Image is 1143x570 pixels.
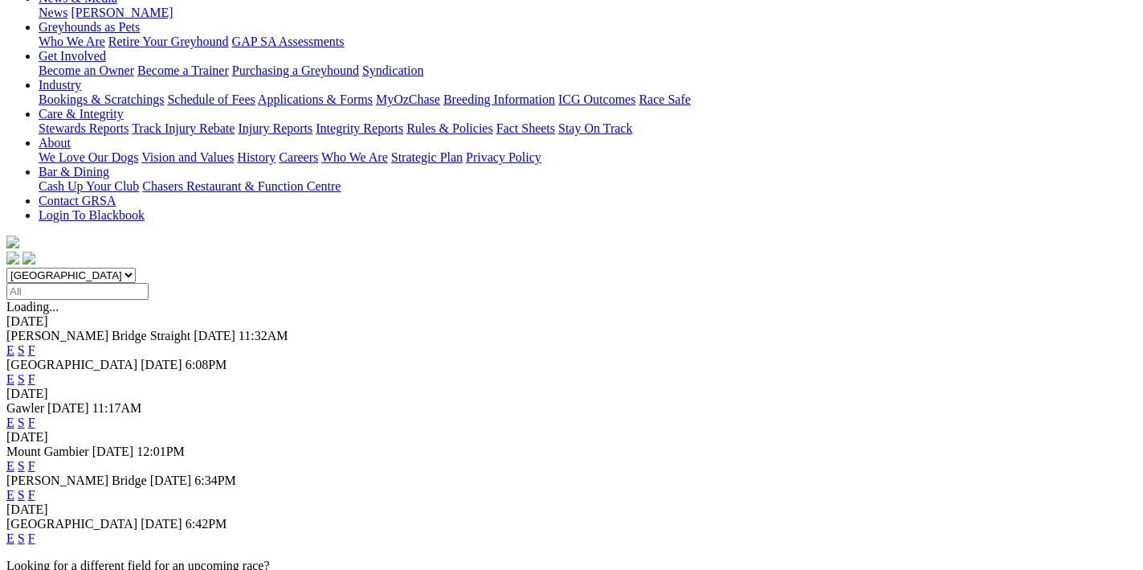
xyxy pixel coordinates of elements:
img: logo-grsa-white.png [6,236,19,248]
a: GAP SA Assessments [232,35,345,48]
a: Fact Sheets [496,121,555,135]
img: facebook.svg [6,252,19,264]
a: Bar & Dining [39,165,109,178]
a: S [18,531,25,545]
span: [DATE] [92,445,134,458]
a: E [6,372,14,386]
a: History [237,150,276,164]
a: Greyhounds as Pets [39,20,140,34]
span: Gawler [6,401,44,415]
div: News & Media [39,6,1137,20]
span: [PERSON_NAME] Bridge Straight [6,329,190,342]
a: E [6,343,14,357]
div: Greyhounds as Pets [39,35,1137,49]
span: [GEOGRAPHIC_DATA] [6,358,137,371]
a: Integrity Reports [316,121,403,135]
a: S [18,459,25,473]
a: We Love Our Dogs [39,150,138,164]
div: [DATE] [6,387,1137,401]
a: Stewards Reports [39,121,129,135]
a: F [28,372,35,386]
a: S [18,488,25,502]
a: Bookings & Scratchings [39,92,164,106]
span: [PERSON_NAME] Bridge [6,474,147,487]
a: F [28,343,35,357]
a: Cash Up Your Club [39,179,139,193]
a: Strategic Plan [391,150,463,164]
a: Stay On Track [558,121,632,135]
div: Care & Integrity [39,121,1137,136]
a: Rules & Policies [406,121,493,135]
a: Chasers Restaurant & Function Centre [142,179,341,193]
a: Become a Trainer [137,64,229,77]
a: Industry [39,78,81,92]
span: [DATE] [150,474,192,487]
a: F [28,416,35,429]
div: Get Involved [39,64,1137,78]
a: F [28,488,35,502]
a: F [28,531,35,545]
a: Applications & Forms [258,92,373,106]
a: ICG Outcomes [558,92,635,106]
a: Become an Owner [39,64,134,77]
a: E [6,416,14,429]
span: 12:01PM [137,445,185,458]
a: S [18,372,25,386]
a: Schedule of Fees [167,92,255,106]
span: 6:34PM [194,474,236,487]
a: Purchasing a Greyhound [232,64,359,77]
a: Get Involved [39,49,106,63]
img: twitter.svg [22,252,35,264]
a: Login To Blackbook [39,208,145,222]
div: Bar & Dining [39,179,1137,194]
a: Vision and Values [141,150,234,164]
a: Care & Integrity [39,107,124,121]
a: News [39,6,67,19]
div: Industry [39,92,1137,107]
span: [DATE] [141,358,182,371]
span: 11:32AM [239,329,288,342]
a: Race Safe [639,92,690,106]
span: [DATE] [47,401,89,415]
a: Careers [279,150,318,164]
a: Who We Are [321,150,388,164]
a: Injury Reports [238,121,312,135]
a: Syndication [362,64,423,77]
span: 6:08PM [186,358,227,371]
span: [DATE] [194,329,235,342]
a: E [6,488,14,502]
a: Contact GRSA [39,194,116,207]
a: S [18,416,25,429]
a: F [28,459,35,473]
input: Select date [6,283,149,300]
a: E [6,531,14,545]
div: About [39,150,1137,165]
a: Track Injury Rebate [132,121,235,135]
span: 6:42PM [186,517,227,531]
a: Retire Your Greyhound [108,35,229,48]
span: Mount Gambier [6,445,89,458]
a: Breeding Information [443,92,555,106]
a: E [6,459,14,473]
span: 11:17AM [92,401,142,415]
a: About [39,136,71,150]
a: MyOzChase [376,92,440,106]
div: [DATE] [6,314,1137,329]
span: Loading... [6,300,59,314]
div: [DATE] [6,430,1137,445]
a: [PERSON_NAME] [71,6,173,19]
a: S [18,343,25,357]
div: [DATE] [6,502,1137,517]
span: [GEOGRAPHIC_DATA] [6,517,137,531]
span: [DATE] [141,517,182,531]
a: Who We Are [39,35,105,48]
a: Privacy Policy [466,150,541,164]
